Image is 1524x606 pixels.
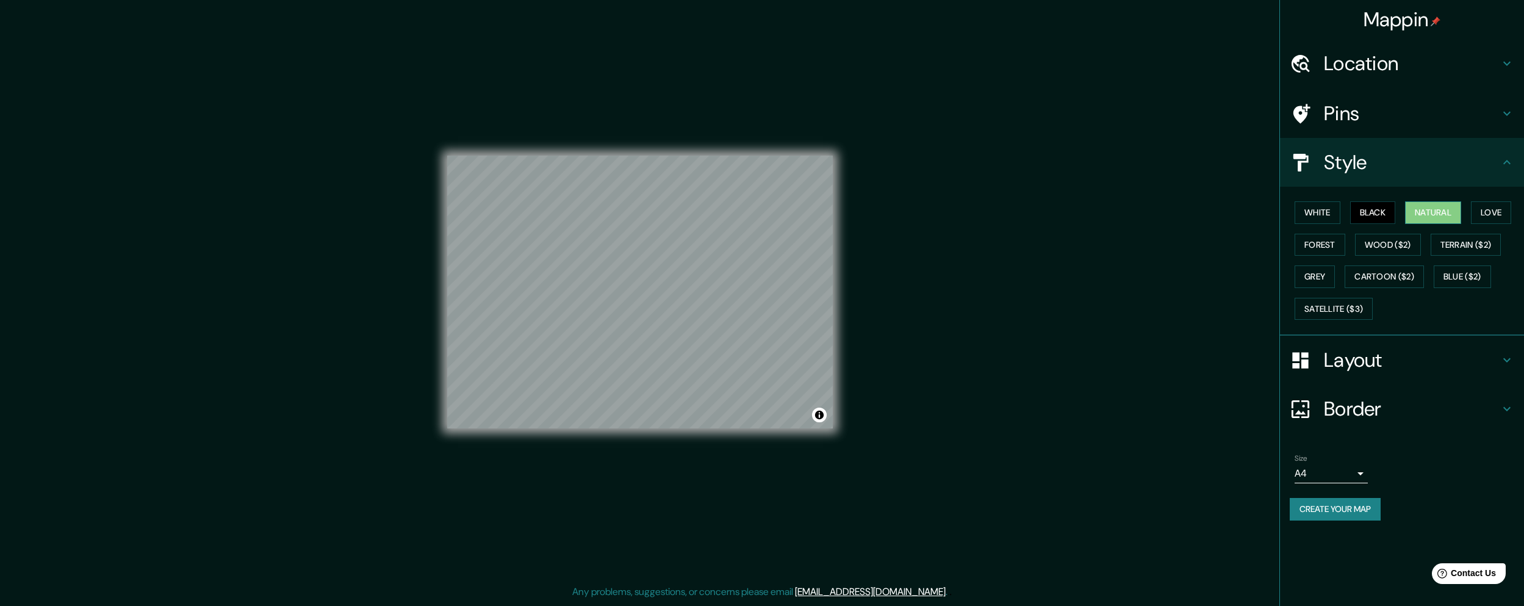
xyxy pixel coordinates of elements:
[1280,138,1524,187] div: Style
[1324,101,1500,126] h4: Pins
[949,585,952,599] div: .
[1295,298,1373,320] button: Satellite ($3)
[795,585,946,598] a: [EMAIL_ADDRESS][DOMAIN_NAME]
[1364,7,1441,32] h4: Mappin
[1415,558,1511,593] iframe: Help widget launcher
[1290,498,1381,521] button: Create your map
[1471,201,1511,224] button: Love
[1280,39,1524,88] div: Location
[1280,384,1524,433] div: Border
[1431,234,1501,256] button: Terrain ($2)
[1434,265,1491,288] button: Blue ($2)
[1431,16,1440,26] img: pin-icon.png
[1324,397,1500,421] h4: Border
[1295,453,1307,464] label: Size
[1324,51,1500,76] h4: Location
[947,585,949,599] div: .
[572,585,947,599] p: Any problems, suggestions, or concerns please email .
[1280,336,1524,384] div: Layout
[1295,234,1345,256] button: Forest
[1350,201,1396,224] button: Black
[1324,348,1500,372] h4: Layout
[1295,464,1368,483] div: A4
[812,408,827,422] button: Toggle attribution
[1324,150,1500,175] h4: Style
[1295,265,1335,288] button: Grey
[1295,201,1340,224] button: White
[1280,89,1524,138] div: Pins
[1355,234,1421,256] button: Wood ($2)
[1405,201,1461,224] button: Natural
[447,156,833,428] canvas: Map
[1345,265,1424,288] button: Cartoon ($2)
